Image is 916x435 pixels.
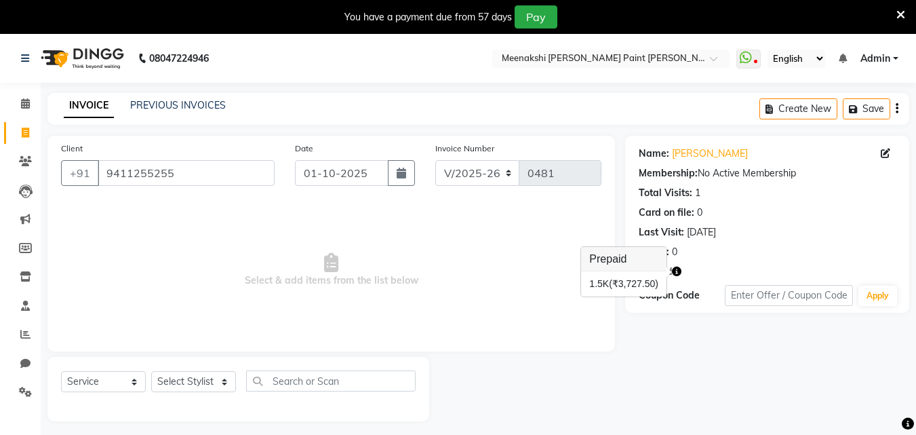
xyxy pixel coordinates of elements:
[843,98,890,119] button: Save
[61,143,83,155] label: Client
[639,166,896,181] div: No Active Membership
[858,286,897,306] button: Apply
[64,94,114,118] a: INVOICE
[61,202,601,338] span: Select & add items from the list below
[639,288,724,303] div: Coupon Code
[672,245,677,259] div: 0
[639,166,698,181] div: Membership:
[246,371,416,392] input: Search or Scan
[672,147,748,161] a: [PERSON_NAME]
[639,245,669,259] div: Points:
[589,277,658,291] div: 5K
[639,186,692,200] div: Total Visits:
[609,278,658,289] span: (₹3,727.50)
[759,98,837,119] button: Create New
[695,186,700,200] div: 1
[697,206,702,220] div: 0
[61,160,99,186] button: +91
[639,206,694,220] div: Card on file:
[295,143,313,155] label: Date
[344,10,512,24] div: You have a payment due from 57 days
[35,39,127,77] img: logo
[149,39,209,77] b: 08047224946
[639,147,669,161] div: Name:
[589,278,597,289] span: 1.
[687,225,716,240] div: [DATE]
[581,247,666,271] h3: Prepaid
[435,143,494,155] label: Invoice Number
[130,99,226,111] a: PREVIOUS INVOICES
[725,285,853,306] input: Enter Offer / Coupon Code
[639,225,684,240] div: Last Visit:
[860,52,890,66] span: Admin
[98,160,275,186] input: Search by Name/Mobile/Email/Code
[515,5,557,29] button: Pay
